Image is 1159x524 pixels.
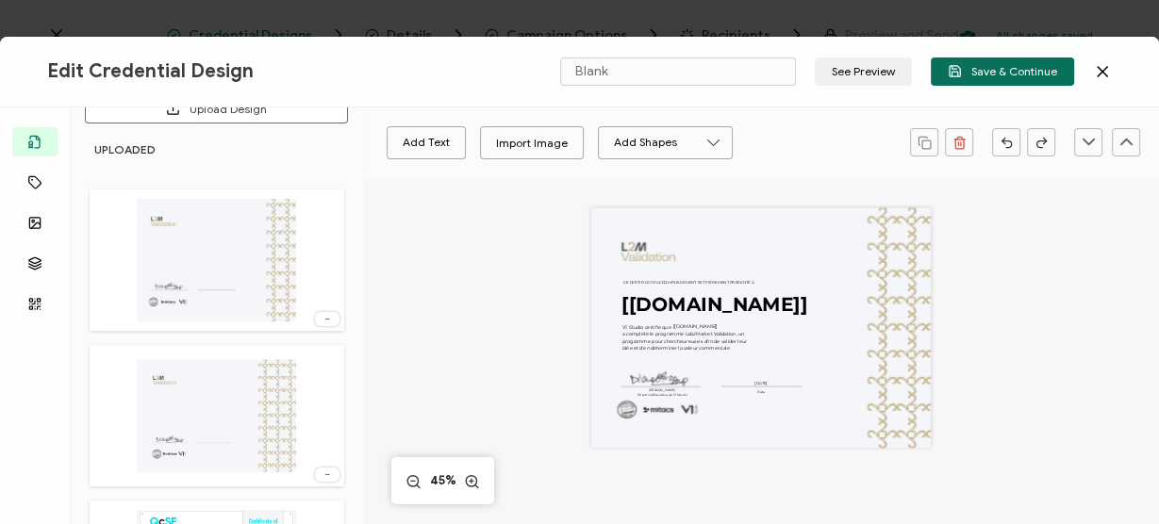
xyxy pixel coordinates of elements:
[137,354,295,477] img: 3d10c34a-21cc-4676-8194-258b13dc18a3.png
[621,292,807,316] pre: [[DOMAIN_NAME]]
[931,57,1074,86] button: Save & Continue
[560,57,796,86] input: Name your certificate
[623,280,753,285] pre: CE CERTIFICAT D'ACCOMPLISSEMENT EST FIÈREMENT PRÉSENTÉ À
[757,390,765,394] pre: Date
[47,59,254,83] span: Edit Credential Design
[815,57,912,86] button: See Preview
[673,323,719,329] pre: [[DOMAIN_NAME]]
[496,126,568,159] div: Import Image
[137,199,295,321] img: 7cd4fdbc-4240-47bc-bfd4-54f3752741e2.png
[85,95,348,123] button: Upload Design
[426,471,459,490] span: 45%
[754,380,768,385] pre: [DATE]
[948,64,1057,78] span: Save & Continue
[622,324,748,352] pre: V1 Studio certifie que a complété le programme Lab2Market Validation, un programme pour chercheur...
[94,142,344,156] h6: UPLOADED
[637,388,687,397] pre: [PERSON_NAME] Directrice Exécutive de V1 Studio
[387,126,466,159] button: Add Text
[598,126,733,159] button: Add Shapes
[1065,434,1159,524] iframe: Chat Widget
